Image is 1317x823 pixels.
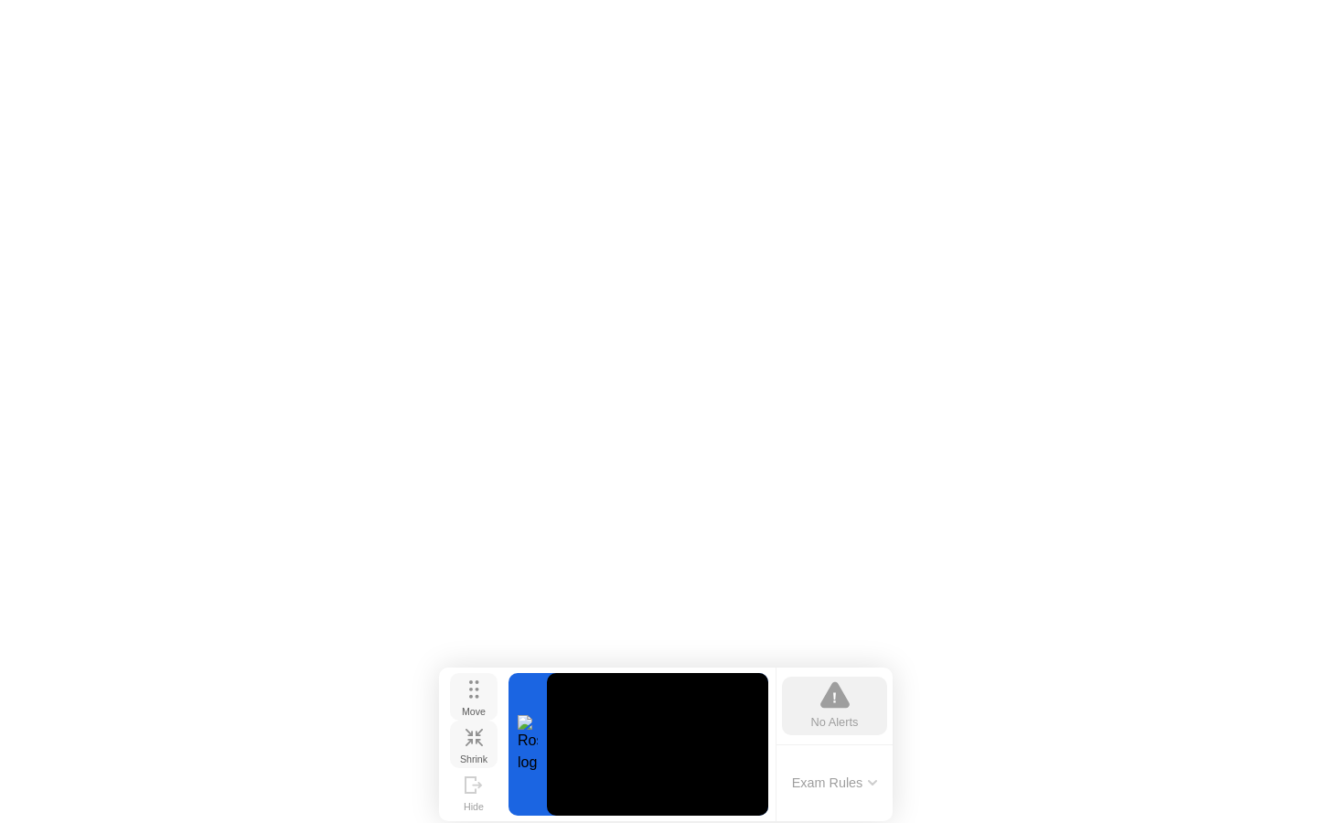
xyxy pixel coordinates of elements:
button: Hide [450,768,498,816]
div: Shrink [460,754,487,764]
div: Hide [464,801,484,812]
div: No Alerts [811,713,859,731]
button: Exam Rules [787,775,883,791]
button: Move [450,673,498,721]
div: Move [462,706,486,717]
button: Shrink [450,721,498,768]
